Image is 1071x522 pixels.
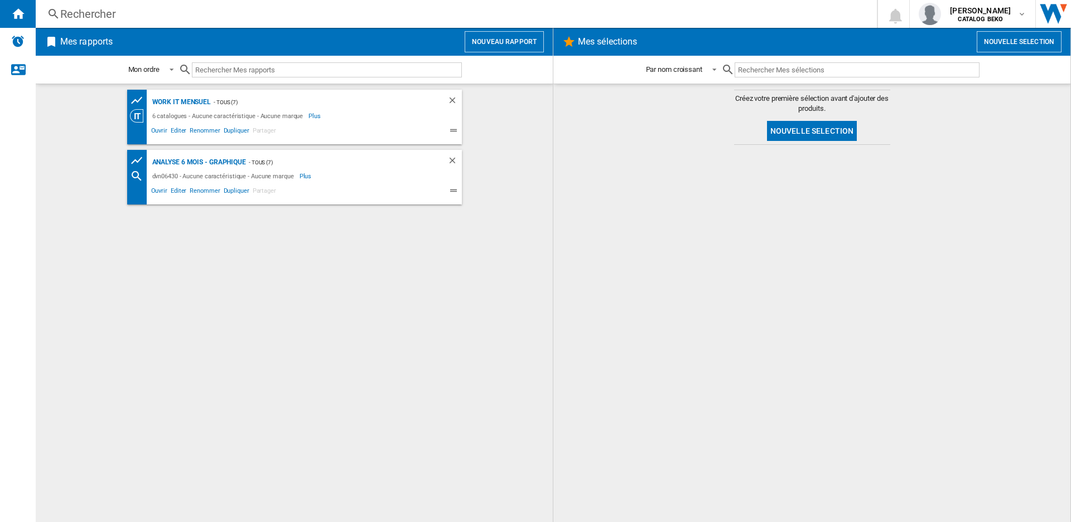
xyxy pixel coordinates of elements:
[149,95,211,109] div: Work It mensuel
[149,155,246,169] div: Analyse 6 mois - Graphique
[128,65,160,74] div: Mon ordre
[251,125,278,139] span: Partager
[58,31,115,52] h2: Mes rapports
[130,109,149,123] div: Vision Catégorie
[246,155,425,169] div: - TOUS (7)
[149,125,169,139] span: Ouvrir
[11,35,25,48] img: alerts-logo.svg
[222,186,251,199] span: Dupliquer
[149,109,309,123] div: 6 catalogues - Aucune caractéristique - Aucune marque
[211,95,424,109] div: - TOUS (7)
[149,169,300,183] div: dvn06430 - Aucune caractéristique - Aucune marque
[188,186,221,199] span: Renommer
[130,94,149,108] div: Tableau des prix des produits
[169,125,188,139] span: Editer
[465,31,544,52] button: Nouveau rapport
[735,62,980,77] input: Rechercher Mes sélections
[188,125,221,139] span: Renommer
[308,109,322,123] span: Plus
[60,6,848,22] div: Rechercher
[222,125,251,139] span: Dupliquer
[919,3,941,25] img: profile.jpg
[447,155,462,169] div: Supprimer
[734,94,890,114] span: Créez votre première sélection avant d'ajouter des produits.
[192,62,462,77] input: Rechercher Mes rapports
[958,16,1003,23] b: CATALOG BEKO
[950,5,1011,16] span: [PERSON_NAME]
[576,31,639,52] h2: Mes sélections
[300,169,313,183] span: Plus
[130,154,149,168] div: Graphe des prix et nb. offres par distributeur
[130,169,149,183] div: Recherche
[646,65,702,74] div: Par nom croissant
[251,186,278,199] span: Partager
[169,186,188,199] span: Editer
[447,95,462,109] div: Supprimer
[149,186,169,199] span: Ouvrir
[977,31,1062,52] button: Nouvelle selection
[767,121,857,141] button: Nouvelle selection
